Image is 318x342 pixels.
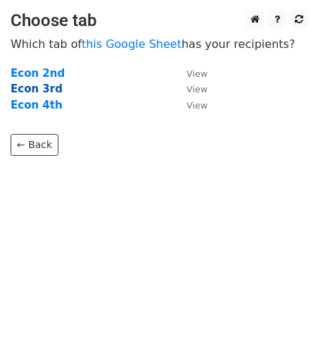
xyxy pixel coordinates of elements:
[186,68,208,79] small: View
[11,99,63,111] a: Econ 4th
[186,100,208,111] small: View
[248,274,318,342] iframe: Chat Widget
[11,37,307,51] p: Which tab of has your recipients?
[11,83,63,95] a: Econ 3rd
[11,11,307,31] h3: Choose tab
[172,67,208,80] a: View
[172,83,208,95] a: View
[11,134,58,156] a: ← Back
[172,99,208,111] a: View
[186,84,208,94] small: View
[11,67,65,80] a: Econ 2nd
[82,37,182,51] a: this Google Sheet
